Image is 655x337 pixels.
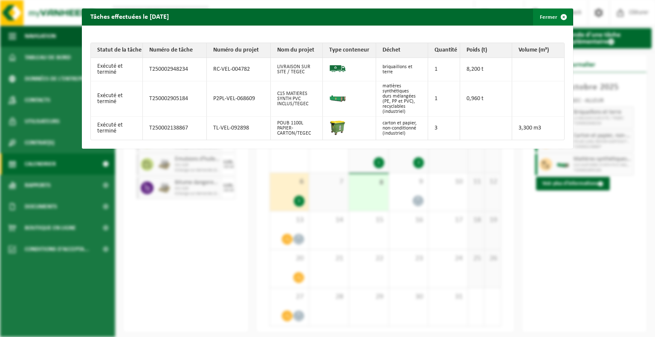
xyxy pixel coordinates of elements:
td: briquaillons et terre [376,58,428,81]
th: Statut de la tâche [91,43,143,58]
img: BL-SO-LV [329,60,346,77]
td: LIVRAISON SUR SITE / TEGEC [271,58,323,81]
td: POUB 1100L PAPIER-CARTON/TEGEC [271,117,323,140]
td: 1 [428,58,460,81]
td: carton et papier, non-conditionné (industriel) [376,117,428,140]
th: Volume (m³) [512,43,564,58]
th: Poids (t) [460,43,512,58]
td: RC-VEL-004782 [207,58,271,81]
button: Fermer [533,9,572,26]
td: matières synthétiques durs mélangées (PE, PP et PVC), recyclables (industriel) [376,81,428,117]
td: 3 [428,117,460,140]
td: 8,200 t [460,58,512,81]
th: Nom du projet [271,43,323,58]
td: Exécuté et terminé [91,81,143,117]
th: Numéro du projet [207,43,271,58]
td: 3,300 m3 [512,117,564,140]
td: P2PL-VEL-068609 [207,81,271,117]
th: Type conteneur [323,43,376,58]
img: WB-1100-HPE-GN-50 [329,119,346,136]
td: TL-VEL-092898 [207,117,271,140]
td: T250002905184 [143,81,207,117]
th: Numéro de tâche [143,43,207,58]
td: 1 [428,81,460,117]
th: Quantité [428,43,460,58]
h2: Tâches effectuées le [DATE] [82,9,177,25]
img: HK-XC-15-GN-00 [329,94,346,102]
td: T250002948234 [143,58,207,81]
td: 0,960 t [460,81,512,117]
td: T250002138867 [143,117,207,140]
td: Exécuté et terminé [91,58,143,81]
td: C15 MATIERES SYNTH PVC INCLUS/TEGEC [271,81,323,117]
th: Déchet [376,43,428,58]
td: Exécuté et terminé [91,117,143,140]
